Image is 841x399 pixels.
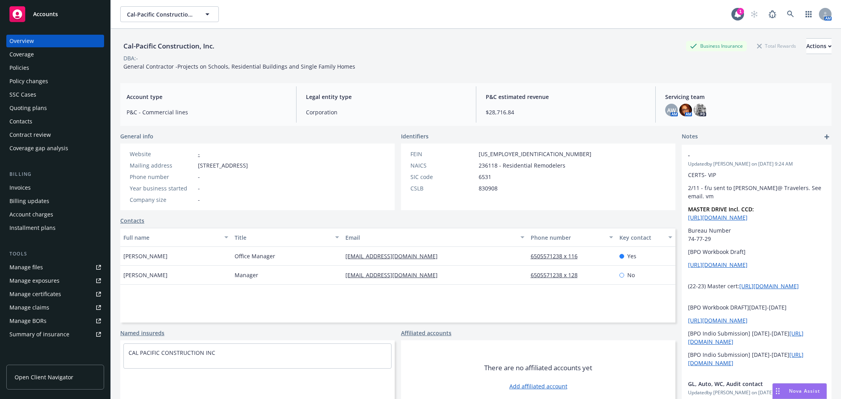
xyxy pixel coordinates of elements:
a: Overview [6,35,104,47]
a: Manage claims [6,301,104,314]
span: Yes [627,252,636,260]
button: Email [342,228,527,247]
a: Manage BORs [6,315,104,327]
span: There are no affiliated accounts yet [484,363,592,373]
span: - [198,196,200,204]
p: Bureau Number 74-77-29 [688,226,825,243]
span: Accounts [33,11,58,17]
div: Year business started [130,184,195,192]
div: DBA: - [123,54,138,62]
div: Analytics hub [6,356,104,364]
span: General Contractor -Projects on Schools, Residential Buildings and Single Family Homes [123,63,355,70]
span: 830908 [479,184,498,192]
span: [US_EMPLOYER_IDENTIFICATION_NUMBER] [479,150,591,158]
a: [URL][DOMAIN_NAME] [688,261,748,268]
a: Named insureds [120,329,164,337]
a: Summary of insurance [6,328,104,341]
div: Total Rewards [753,41,800,51]
div: 1 [737,8,744,15]
a: CAL PACIFIC CONSTRUCTION INC [129,349,215,356]
span: AW [667,106,676,114]
div: Contacts [9,115,32,128]
div: Invoices [9,181,31,194]
span: Nova Assist [789,388,820,394]
div: Manage certificates [9,288,61,300]
a: Coverage [6,48,104,61]
a: SSC Cases [6,88,104,101]
button: Key contact [616,228,675,247]
a: Quoting plans [6,102,104,114]
div: FEIN [410,150,476,158]
div: SIC code [410,173,476,181]
p: [BPO Indio Submission] [DATE]-[DATE] [688,329,825,346]
p: 2/11 - f/u sent to [PERSON_NAME]@ Travelers. See email. vm [688,184,825,200]
a: 6505571238 x 128 [531,271,584,279]
div: Overview [9,35,34,47]
div: Website [130,150,195,158]
div: Billing updates [9,195,49,207]
strong: MASTER DRIVE Incl. CCD: [688,205,754,213]
span: P&C - Commercial lines [127,108,287,116]
span: 236118 - Residential Remodelers [479,161,565,170]
span: [STREET_ADDRESS] [198,161,248,170]
span: Manager [235,271,258,279]
span: [PERSON_NAME] [123,271,168,279]
span: Account type [127,93,287,101]
a: Accounts [6,3,104,25]
div: Quoting plans [9,102,47,114]
div: Tools [6,250,104,258]
a: Coverage gap analysis [6,142,104,155]
a: Manage files [6,261,104,274]
span: GL, Auto, WC, Audit contact [688,380,805,388]
span: - [198,173,200,181]
a: Manage certificates [6,288,104,300]
a: Policy changes [6,75,104,88]
p: [BPO Indio Submission] [DATE]-[DATE] [688,351,825,367]
div: Manage files [9,261,43,274]
span: Corporation [306,108,466,116]
div: Billing [6,170,104,178]
p: [BPO Workbook Draft] [688,248,825,256]
span: Open Client Navigator [15,373,73,381]
div: SSC Cases [9,88,36,101]
span: $28,716.84 [486,108,646,116]
a: Contacts [120,216,144,225]
div: Summary of insurance [9,328,69,341]
div: Installment plans [9,222,56,234]
div: Actions [806,39,832,54]
span: 6531 [479,173,491,181]
p: [BPO Workbook DRAFT][DATE]-[DATE] [688,303,825,311]
a: Switch app [801,6,817,22]
div: Policies [9,62,29,74]
p: CERTS- VIP [688,171,825,179]
a: 6505571238 x 116 [531,252,584,260]
img: photo [679,104,692,116]
span: Manage exposures [6,274,104,287]
a: Report a Bug [765,6,780,22]
button: Full name [120,228,231,247]
div: Email [345,233,515,242]
a: Billing updates [6,195,104,207]
a: Policies [6,62,104,74]
button: Cal-Pacific Construction, Inc. [120,6,219,22]
a: [URL][DOMAIN_NAME] [739,282,799,290]
div: Coverage [9,48,34,61]
div: Coverage gap analysis [9,142,68,155]
a: Contract review [6,129,104,141]
div: Contract review [9,129,51,141]
span: Servicing team [665,93,825,101]
button: Phone number [528,228,616,247]
div: Policy changes [9,75,48,88]
span: Updated by [PERSON_NAME] on [DATE] 9:24 AM [688,160,825,168]
div: Cal-Pacific Construction, Inc. [120,41,218,51]
a: [EMAIL_ADDRESS][DOMAIN_NAME] [345,252,444,260]
span: Identifiers [401,132,429,140]
a: Search [783,6,798,22]
span: Cal-Pacific Construction, Inc. [127,10,195,19]
div: Manage claims [9,301,49,314]
p: (22-23) Master cert: [688,282,825,290]
a: Installment plans [6,222,104,234]
button: Actions [806,38,832,54]
span: Legal entity type [306,93,466,101]
div: Manage BORs [9,315,47,327]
